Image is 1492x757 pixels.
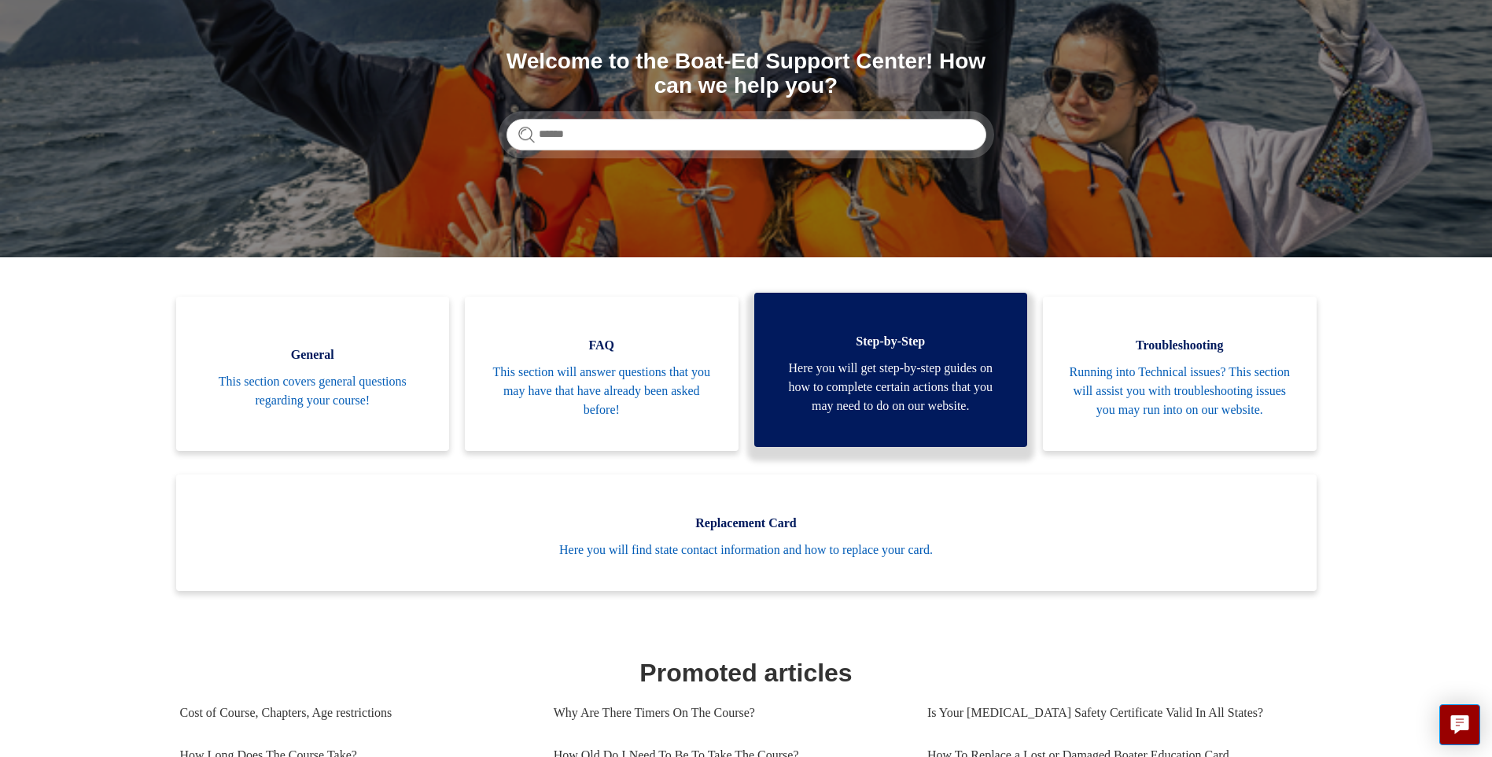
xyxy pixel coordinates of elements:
h1: Promoted articles [180,654,1313,692]
input: Search [507,119,986,150]
h1: Welcome to the Boat-Ed Support Center! How can we help you? [507,50,986,98]
span: FAQ [488,336,715,355]
span: This section will answer questions that you may have that have already been asked before! [488,363,715,419]
a: Cost of Course, Chapters, Age restrictions [180,692,530,734]
span: Replacement Card [200,514,1293,533]
a: Is Your [MEDICAL_DATA] Safety Certificate Valid In All States? [927,692,1301,734]
a: Step-by-Step Here you will get step-by-step guides on how to complete certain actions that you ma... [754,293,1028,447]
a: FAQ This section will answer questions that you may have that have already been asked before! [465,297,739,451]
a: Why Are There Timers On The Course? [554,692,904,734]
span: Troubleshooting [1067,336,1293,355]
a: General This section covers general questions regarding your course! [176,297,450,451]
span: Step-by-Step [778,332,1004,351]
span: Here you will find state contact information and how to replace your card. [200,541,1293,559]
span: General [200,345,426,364]
a: Troubleshooting Running into Technical issues? This section will assist you with troubleshooting ... [1043,297,1317,451]
span: Here you will get step-by-step guides on how to complete certain actions that you may need to do ... [778,359,1004,415]
button: Live chat [1439,704,1480,745]
a: Replacement Card Here you will find state contact information and how to replace your card. [176,475,1317,591]
span: This section covers general questions regarding your course! [200,372,426,410]
span: Running into Technical issues? This section will assist you with troubleshooting issues you may r... [1067,363,1293,419]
